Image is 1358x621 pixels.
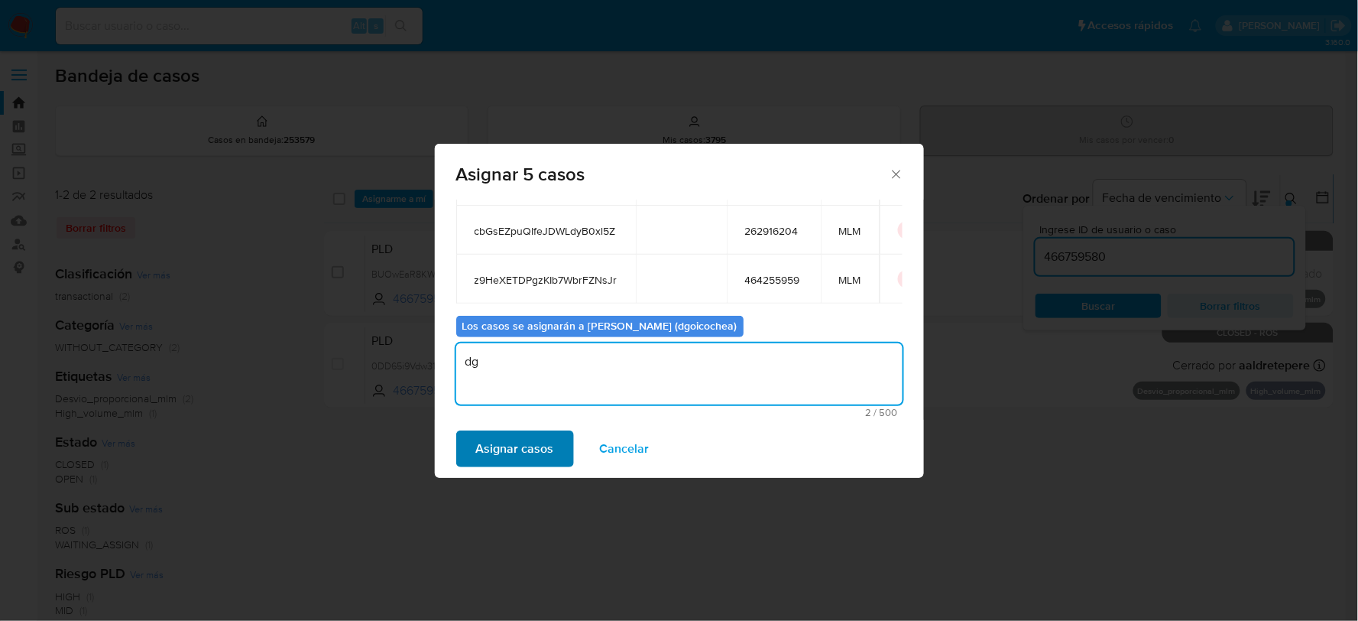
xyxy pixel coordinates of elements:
[435,144,924,478] div: assign-modal
[456,165,890,184] span: Asignar 5 casos
[475,224,617,238] span: cbGsEZpuQIfeJDWLdyB0xl5Z
[839,273,861,287] span: MLM
[456,343,903,405] textarea: dg
[898,270,916,288] button: icon-button
[839,224,861,238] span: MLM
[898,221,916,239] button: icon-button
[600,432,650,466] span: Cancelar
[745,273,802,287] span: 464255959
[580,431,669,467] button: Cancelar
[889,167,903,180] button: Cerrar ventana
[745,224,802,238] span: 262916204
[456,431,574,467] button: Asignar casos
[462,318,737,333] b: Los casos se asignarán a [PERSON_NAME] (dgoicochea)
[475,273,617,287] span: z9HeXETDPgzKIb7WbrFZNsJr
[476,432,554,466] span: Asignar casos
[461,408,898,418] span: Máximo 500 caracteres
